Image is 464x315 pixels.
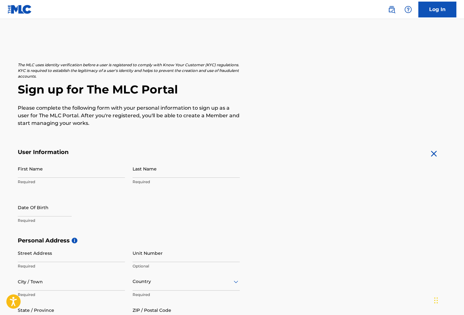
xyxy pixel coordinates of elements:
[133,179,240,185] p: Required
[72,238,77,243] span: i
[18,62,240,79] p: The MLC uses identity verification before a user is registered to comply with Know Your Customer ...
[18,218,125,223] p: Required
[133,292,240,298] p: Required
[18,263,125,269] p: Required
[388,6,395,13] img: search
[429,149,439,159] img: close
[385,3,398,16] a: Public Search
[133,263,240,269] p: Optional
[18,292,125,298] p: Required
[18,82,447,97] h2: Sign up for The MLC Portal
[18,149,240,156] h5: User Information
[418,2,456,17] a: Log In
[402,3,415,16] div: Help
[404,6,412,13] img: help
[18,237,447,244] h5: Personal Address
[18,104,240,127] p: Please complete the following form with your personal information to sign up as a user for The ML...
[432,285,464,315] div: Widget de chat
[8,5,32,14] img: MLC Logo
[434,291,438,310] div: Arrastrar
[18,179,125,185] p: Required
[432,285,464,315] iframe: Chat Widget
